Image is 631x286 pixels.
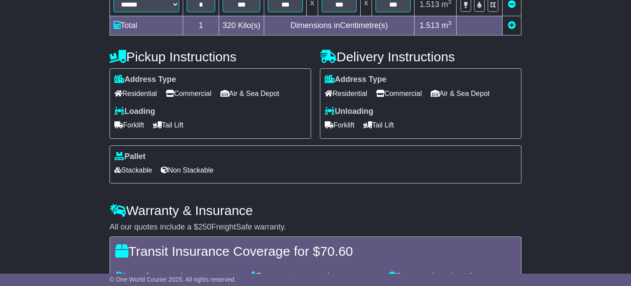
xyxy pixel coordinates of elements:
h4: Delivery Instructions [320,49,521,64]
span: Air & Sea Depot [220,87,280,100]
span: Non Stackable [161,163,213,177]
span: Residential [325,87,367,100]
td: Dimensions in Centimetre(s) [264,16,415,35]
a: Add new item [508,21,516,30]
label: Loading [114,107,155,117]
sup: 3 [448,20,452,26]
td: 1 [183,16,219,35]
span: © One World Courier 2025. All rights reserved. [110,276,236,283]
label: Pallet [114,152,145,162]
div: If your package is stolen [384,272,520,281]
span: Commercial [376,87,422,100]
span: Commercial [166,87,211,100]
span: m [442,21,452,30]
span: Forklift [114,118,144,132]
span: 1.513 [419,21,439,30]
span: Residential [114,87,157,100]
span: Tail Lift [153,118,184,132]
span: Air & Sea Depot [431,87,490,100]
div: All our quotes include a $ FreightSafe warranty. [110,222,521,232]
span: Tail Lift [363,118,394,132]
span: Forklift [325,118,354,132]
span: 70.60 [320,244,353,258]
label: Address Type [325,75,386,85]
span: 250 [198,222,211,231]
div: Damage to your package [247,272,383,281]
label: Address Type [114,75,176,85]
h4: Pickup Instructions [110,49,311,64]
span: 320 [223,21,236,30]
td: Kilo(s) [219,16,264,35]
div: Loss of your package [111,272,247,281]
td: Total [110,16,183,35]
label: Unloading [325,107,373,117]
span: Stackable [114,163,152,177]
h4: Warranty & Insurance [110,203,521,218]
h4: Transit Insurance Coverage for $ [115,244,516,258]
